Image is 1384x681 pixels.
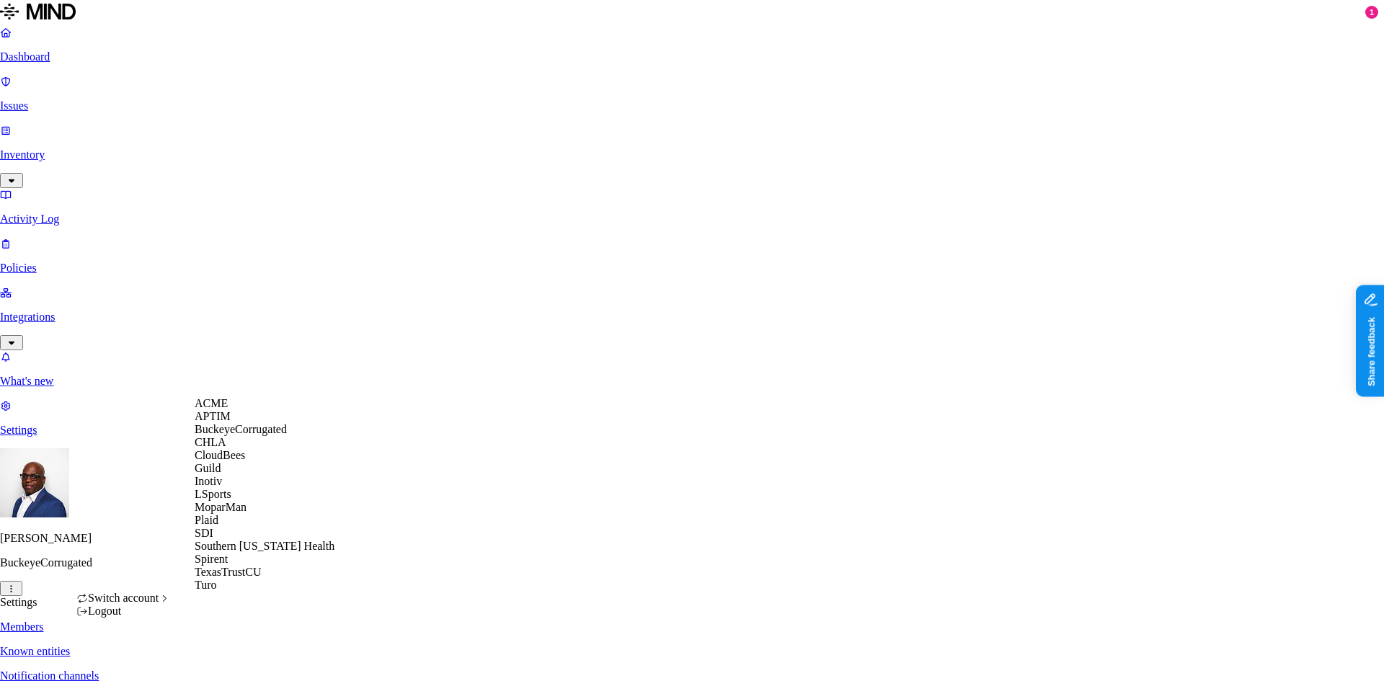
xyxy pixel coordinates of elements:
span: BuckeyeCorrugated [195,423,287,435]
span: Guild [195,462,221,474]
span: SDI [195,527,213,539]
span: CHLA [195,436,226,448]
span: APTIM [195,410,231,422]
span: Spirent [195,553,228,565]
span: LSports [195,488,231,500]
div: Logout [76,605,170,618]
span: Plaid [195,514,218,526]
span: Switch account [88,592,159,604]
span: Inotiv [195,475,222,487]
span: TexasTrustCU [195,566,262,578]
span: Southern [US_STATE] Health [195,540,334,552]
span: CloudBees [195,449,245,461]
span: MoparMan [195,501,247,513]
span: Turo [195,579,217,591]
span: ACME [195,397,228,409]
